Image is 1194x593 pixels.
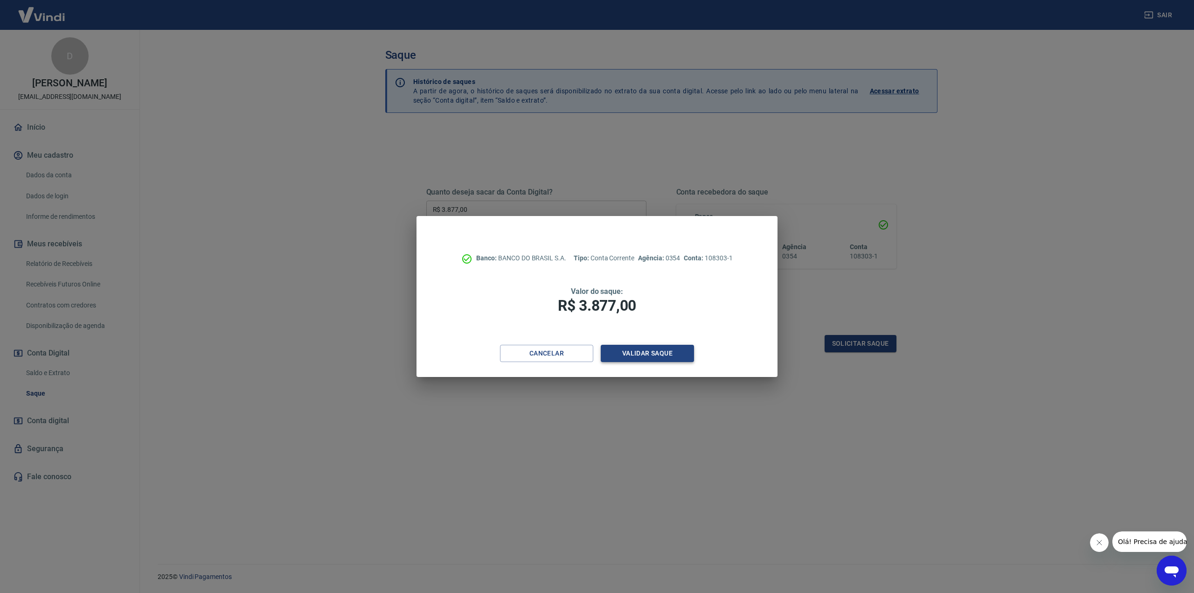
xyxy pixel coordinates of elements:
[574,253,634,263] p: Conta Corrente
[6,7,78,14] span: Olá! Precisa de ajuda?
[500,345,593,362] button: Cancelar
[476,253,566,263] p: BANCO DO BRASIL S.A.
[684,253,732,263] p: 108303-1
[571,287,623,296] span: Valor do saque:
[684,254,705,262] span: Conta:
[1157,556,1187,586] iframe: Botão para abrir a janela de mensagens
[1112,531,1187,552] iframe: Mensagem da empresa
[558,297,636,314] span: R$ 3.877,00
[638,253,680,263] p: 0354
[476,254,498,262] span: Banco:
[638,254,666,262] span: Agência:
[1090,533,1109,552] iframe: Fechar mensagem
[601,345,694,362] button: Validar saque
[574,254,590,262] span: Tipo:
